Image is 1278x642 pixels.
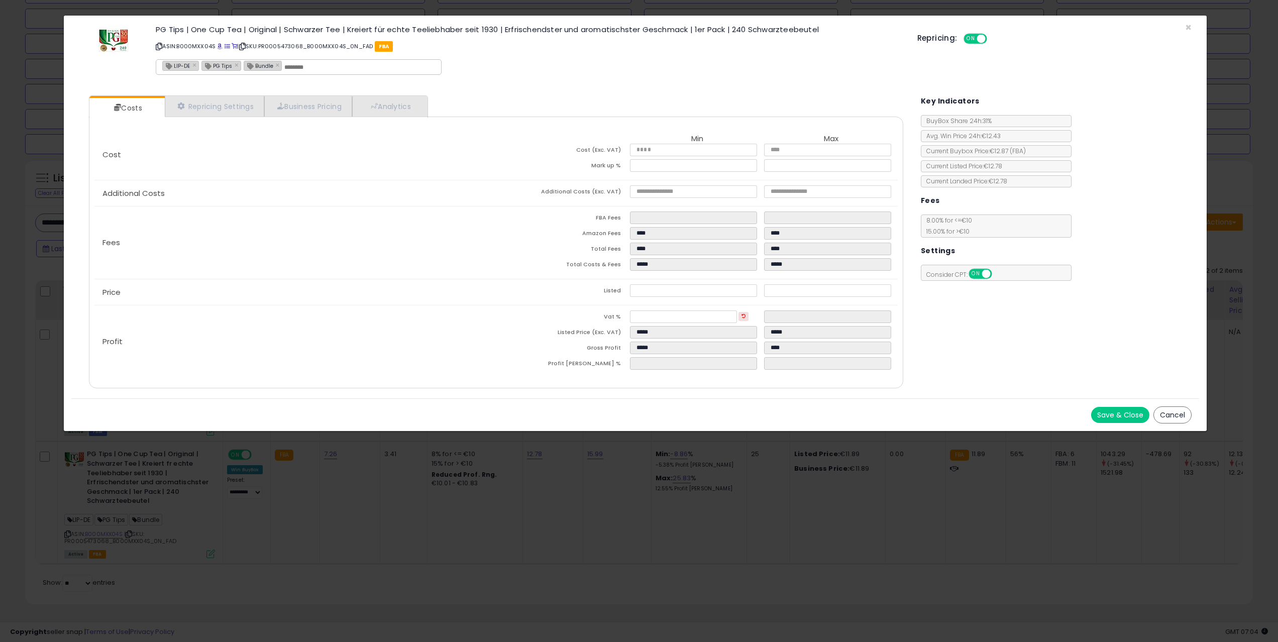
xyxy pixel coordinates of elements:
[990,270,1006,278] span: OFF
[917,34,957,42] h5: Repricing:
[232,42,237,50] a: Your listing only
[264,96,352,117] a: Business Pricing
[94,151,496,159] p: Cost
[496,243,630,258] td: Total Fees
[990,147,1026,155] span: €12.87
[496,357,630,373] td: Profit [PERSON_NAME] %
[94,338,496,346] p: Profit
[1010,147,1026,155] span: ( FBA )
[496,159,630,175] td: Mark up %
[921,270,1005,279] span: Consider CPT:
[496,211,630,227] td: FBA Fees
[921,95,980,108] h5: Key Indicators
[970,270,982,278] span: ON
[965,35,977,43] span: ON
[163,61,190,70] span: LIP-DE
[276,60,282,69] a: ×
[94,239,496,247] p: Fees
[375,41,393,52] span: FBA
[921,245,955,257] h5: Settings
[496,185,630,201] td: Additional Costs (Exc. VAT)
[235,60,241,69] a: ×
[496,342,630,357] td: Gross Profit
[192,60,198,69] a: ×
[352,96,427,117] a: Analytics
[165,96,264,117] a: Repricing Settings
[496,227,630,243] td: Amazon Fees
[1185,20,1192,35] span: ×
[921,117,992,125] span: BuyBox Share 24h: 31%
[156,38,902,54] p: ASIN: B000MXX04S | SKU: PR0005473068_B000MXX04S_0N_FAD
[94,189,496,197] p: Additional Costs
[217,42,223,50] a: BuyBox page
[921,132,1001,140] span: Avg. Win Price 24h: €12.43
[630,135,764,144] th: Min
[156,26,902,33] h3: PG Tips | One Cup Tea | Original | Schwarzer Tee | Kreiert für echte Teeliebhaber seit 1930 | Erf...
[921,216,972,236] span: 8.00 % for <= €10
[921,147,1026,155] span: Current Buybox Price:
[94,288,496,296] p: Price
[496,258,630,274] td: Total Costs & Fees
[496,144,630,159] td: Cost (Exc. VAT)
[98,26,129,56] img: 41wg+sAcXNL._SL60_.jpg
[764,135,898,144] th: Max
[496,284,630,300] td: Listed
[89,98,164,118] a: Costs
[202,61,232,70] span: PG Tips
[244,61,273,70] span: Bundle
[985,35,1001,43] span: OFF
[921,227,970,236] span: 15.00 % for > €10
[1153,406,1192,423] button: Cancel
[921,177,1007,185] span: Current Landed Price: €12.78
[225,42,230,50] a: All offer listings
[921,194,940,207] h5: Fees
[921,162,1002,170] span: Current Listed Price: €12.78
[1091,407,1149,423] button: Save & Close
[496,310,630,326] td: Vat %
[496,326,630,342] td: Listed Price (Exc. VAT)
